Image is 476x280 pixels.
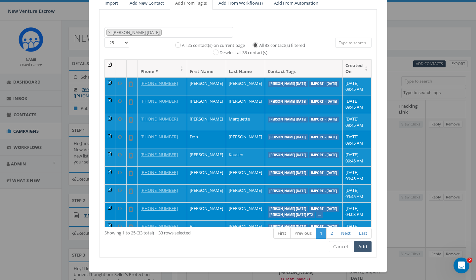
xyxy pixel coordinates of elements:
[187,131,226,149] td: Don
[309,170,339,176] label: Import - [DATE]
[187,149,226,166] td: [PERSON_NAME]
[163,30,167,36] textarea: Search
[268,188,308,194] label: [PERSON_NAME] [DATE]
[140,169,178,175] a: [PHONE_NUMBER]
[343,77,372,95] td: [DATE] 09:45 AM
[226,166,265,184] td: [PERSON_NAME]
[187,95,226,113] td: [PERSON_NAME]
[140,205,178,211] a: [PHONE_NUMBER]
[335,38,372,48] input: Type to search
[343,60,372,77] th: Created On: activate to sort column ascending
[187,220,226,238] td: Bill
[343,131,372,149] td: [DATE] 09:45 AM
[265,60,343,77] th: Contact Tags
[309,188,339,194] label: Import - [DATE]
[219,50,267,56] label: Deselect all 33 contact(s)
[268,99,308,105] label: [PERSON_NAME] [DATE]
[226,113,265,131] td: Marquette
[108,29,110,35] span: ×
[226,131,265,149] td: [PERSON_NAME]
[140,223,178,229] a: [PHONE_NUMBER]
[140,187,178,193] a: [PHONE_NUMBER]
[140,98,178,104] a: [PHONE_NUMBER]
[316,228,327,239] a: 1
[343,202,372,220] td: [DATE] 04:03 PM
[226,184,265,202] td: [PERSON_NAME]
[226,95,265,113] td: [PERSON_NAME]
[309,117,339,122] label: Import - [DATE]
[140,134,178,140] a: [PHONE_NUMBER]
[187,202,226,220] td: [PERSON_NAME]
[318,213,321,217] a: ...
[107,29,112,36] button: Remove item
[140,152,178,157] a: [PHONE_NUMBER]
[187,166,226,184] td: [PERSON_NAME]
[309,134,339,140] label: Import - [DATE]
[268,170,308,176] label: [PERSON_NAME] [DATE]
[187,184,226,202] td: [PERSON_NAME]
[343,95,372,113] td: [DATE] 09:45 AM
[268,117,308,122] label: [PERSON_NAME] [DATE]
[106,29,162,36] li: Nathan August 18 2025
[454,258,469,273] iframe: Intercom live chat
[140,116,178,122] a: [PHONE_NUMBER]
[326,228,337,239] a: 2
[354,241,372,252] button: Add
[290,228,316,239] a: Previous
[226,149,265,166] td: Kausen
[187,60,226,77] th: First Name
[309,99,339,105] label: Import - [DATE]
[343,184,372,202] td: [DATE] 09:45 AM
[226,202,265,220] td: [PERSON_NAME]
[138,60,187,77] th: Phone #: activate to sort column ascending
[343,113,372,131] td: [DATE] 09:45 AM
[268,134,308,140] label: [PERSON_NAME] [DATE]
[309,206,339,212] label: Import - [DATE]
[309,81,339,87] label: Import - [DATE]
[337,228,355,239] a: Next
[268,81,308,87] label: [PERSON_NAME] [DATE]
[226,77,265,95] td: [PERSON_NAME]
[226,60,265,77] th: Last Name
[343,220,372,238] td: [DATE] 09:45 AM
[467,258,472,263] span: 2
[268,206,308,212] label: [PERSON_NAME] [DATE]
[309,152,339,158] label: Import - [DATE]
[343,149,372,166] td: [DATE] 09:45 AM
[140,80,178,86] a: [PHONE_NUMBER]
[259,42,305,49] label: All 33 contact(s) filtered
[158,230,191,236] span: 33 rows selected
[182,42,245,49] label: All 25 contact(s) on current page
[187,113,226,131] td: [PERSON_NAME]
[104,227,210,236] div: Showing 1 to 25 (33 total)
[268,212,315,218] label: [PERSON_NAME] [DATE] Pt2
[268,152,308,158] label: [PERSON_NAME] [DATE]
[226,220,265,238] td: [PERSON_NAME]
[187,77,226,95] td: [PERSON_NAME]
[273,228,291,239] a: First
[329,241,352,252] button: Cancel
[355,228,372,239] a: Last
[309,224,339,230] label: Import - [DATE]
[268,224,308,230] label: [PERSON_NAME] [DATE]
[112,29,161,35] span: [PERSON_NAME] [DATE]
[343,166,372,184] td: [DATE] 09:45 AM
